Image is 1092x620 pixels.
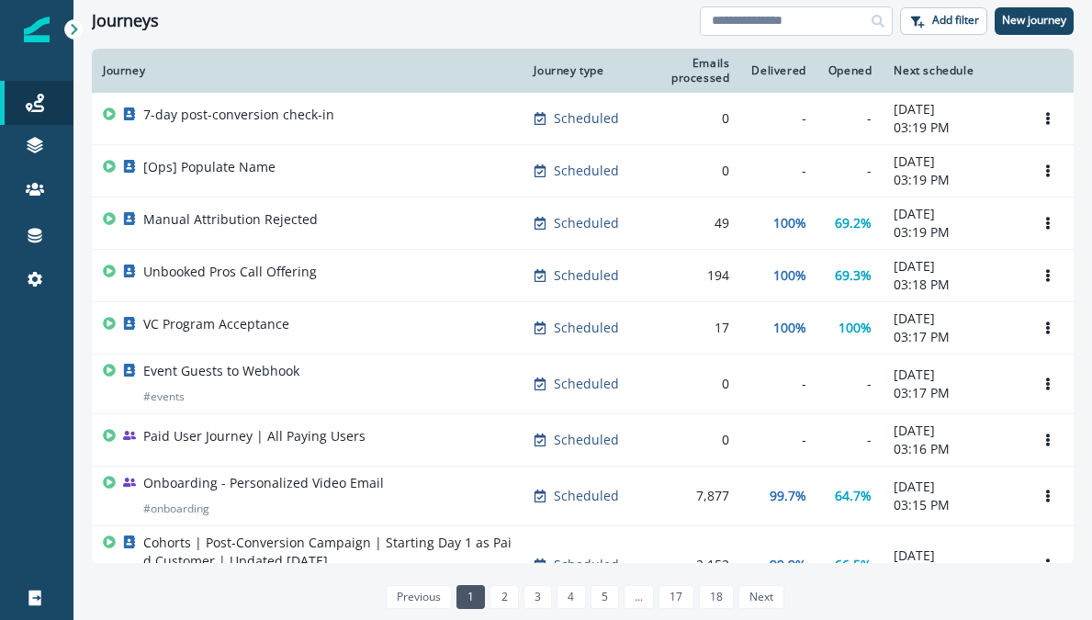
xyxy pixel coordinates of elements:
[894,478,1011,496] p: [DATE]
[143,534,512,570] p: Cohorts | Post-Conversion Campaign | Starting Day 1 as Paid Customer | Updated [DATE]
[1033,262,1063,289] button: Options
[143,388,185,406] p: # events
[24,17,50,42] img: Inflection
[554,487,619,505] p: Scheduled
[835,266,872,285] p: 69.3%
[659,585,693,609] a: Page 17
[642,487,729,505] div: 7,877
[773,319,806,337] p: 100%
[751,431,805,449] div: -
[554,556,619,574] p: Scheduled
[773,214,806,232] p: 100%
[1033,105,1063,132] button: Options
[894,223,1011,242] p: 03:19 PM
[828,109,872,128] div: -
[835,487,872,505] p: 64.7%
[828,431,872,449] div: -
[554,109,619,128] p: Scheduled
[143,427,366,445] p: Paid User Journey | All Paying Users
[143,106,334,124] p: 7-day post-conversion check-in
[751,162,805,180] div: -
[92,302,1074,355] a: VC Program AcceptanceScheduled17100%100%[DATE]03:17 PMOptions
[894,205,1011,223] p: [DATE]
[894,496,1011,514] p: 03:15 PM
[557,585,585,609] a: Page 4
[894,276,1011,294] p: 03:18 PM
[103,63,512,78] div: Journey
[828,375,872,393] div: -
[770,487,806,505] p: 99.7%
[143,210,318,229] p: Manual Attribution Rejected
[894,440,1011,458] p: 03:16 PM
[1033,426,1063,454] button: Options
[642,319,729,337] div: 17
[894,310,1011,328] p: [DATE]
[92,526,1074,604] a: Cohorts | Post-Conversion Campaign | Starting Day 1 as Paid Customer | Updated [DATE]#cohorts#cus...
[751,109,805,128] div: -
[835,556,872,574] p: 66.5%
[894,63,1011,78] div: Next schedule
[143,315,289,333] p: VC Program Acceptance
[143,362,299,380] p: Event Guests to Webhook
[554,162,619,180] p: Scheduled
[751,63,805,78] div: Delivered
[773,266,806,285] p: 100%
[738,585,784,609] a: Next page
[894,257,1011,276] p: [DATE]
[751,375,805,393] div: -
[894,384,1011,402] p: 03:17 PM
[143,500,209,518] p: # onboarding
[1033,209,1063,237] button: Options
[1033,551,1063,579] button: Options
[699,585,734,609] a: Page 18
[591,585,619,609] a: Page 5
[92,414,1074,467] a: Paid User Journey | All Paying UsersScheduled0--[DATE]03:16 PMOptions
[894,171,1011,189] p: 03:19 PM
[932,14,979,27] p: Add filter
[894,422,1011,440] p: [DATE]
[1033,370,1063,398] button: Options
[92,467,1074,526] a: Onboarding - Personalized Video Email#onboardingScheduled7,87799.7%64.7%[DATE]03:15 PMOptions
[523,585,552,609] a: Page 3
[995,7,1074,35] button: New journey
[642,214,729,232] div: 49
[900,7,987,35] button: Add filter
[642,375,729,393] div: 0
[92,93,1074,145] a: 7-day post-conversion check-inScheduled0--[DATE]03:19 PMOptions
[92,145,1074,197] a: [Ops] Populate NameScheduled0--[DATE]03:19 PMOptions
[490,585,518,609] a: Page 2
[143,474,384,492] p: Onboarding - Personalized Video Email
[92,197,1074,250] a: Manual Attribution RejectedScheduled49100%69.2%[DATE]03:19 PMOptions
[1033,314,1063,342] button: Options
[642,556,729,574] div: 2,152
[456,585,485,609] a: Page 1 is your current page
[554,214,619,232] p: Scheduled
[642,431,729,449] div: 0
[894,100,1011,118] p: [DATE]
[534,63,620,78] div: Journey type
[835,214,872,232] p: 69.2%
[894,328,1011,346] p: 03:17 PM
[381,585,785,609] ul: Pagination
[143,158,276,176] p: [Ops] Populate Name
[1033,157,1063,185] button: Options
[642,266,729,285] div: 194
[642,162,729,180] div: 0
[92,355,1074,414] a: Event Guests to Webhook#eventsScheduled0--[DATE]03:17 PMOptions
[642,109,729,128] div: 0
[839,319,872,337] p: 100%
[1033,482,1063,510] button: Options
[642,56,729,85] div: Emails processed
[554,431,619,449] p: Scheduled
[894,152,1011,171] p: [DATE]
[828,162,872,180] div: -
[894,118,1011,137] p: 03:19 PM
[828,63,872,78] div: Opened
[554,319,619,337] p: Scheduled
[770,556,806,574] p: 99.9%
[92,250,1074,302] a: Unbooked Pros Call OfferingScheduled194100%69.3%[DATE]03:18 PMOptions
[894,366,1011,384] p: [DATE]
[554,375,619,393] p: Scheduled
[624,585,654,609] a: Jump forward
[92,11,159,31] h1: Journeys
